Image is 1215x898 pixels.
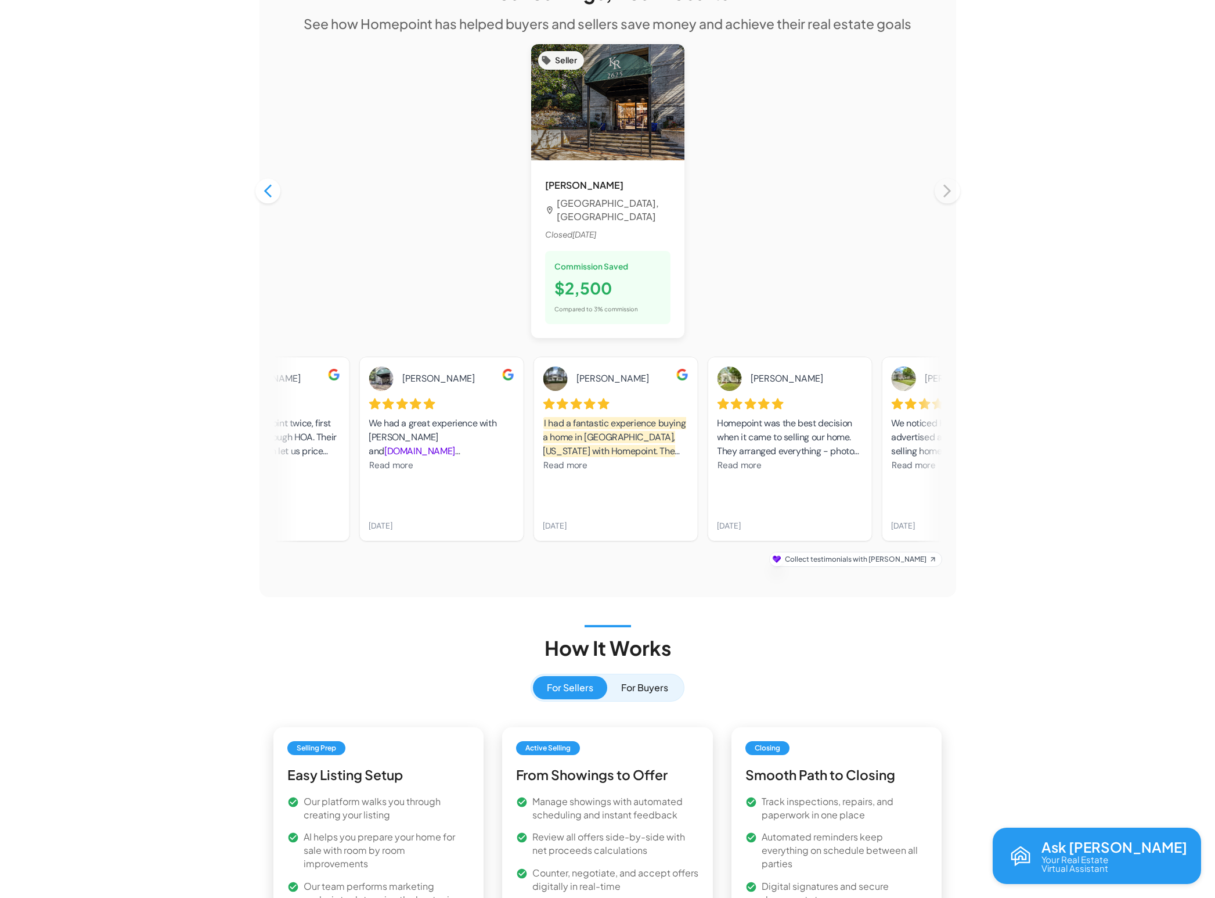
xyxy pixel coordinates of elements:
img: Property in Birmingham, AL [531,44,684,160]
button: Open chat with Reva [993,828,1201,884]
span: Commission Saved [554,260,628,274]
h6: See how Homepoint has helped buyers and sellers save money and achieve their real estate goals [304,13,911,35]
span: Active Selling [521,743,575,753]
h6: [PERSON_NAME] [545,178,670,192]
button: For Sellers [533,676,607,699]
p: Your Real Estate Virtual Assistant [1041,855,1108,872]
button: For Buyers [607,676,682,699]
p: Manage showings with automated scheduling and instant feedback [532,795,699,822]
p: Track inspections, repairs, and paperwork in one place [762,795,928,822]
span: Seller [548,54,584,66]
p: Review all offers side-by-side with net proceeds calculations [532,831,699,857]
h5: $2,500 [554,278,661,299]
p: Automated reminders keep everything on schedule between all parties [762,831,928,871]
h3: How It Works [545,637,671,660]
span: Closing [750,743,785,753]
h6: Easy Listing Setup [287,764,470,786]
p: [GEOGRAPHIC_DATA], [GEOGRAPHIC_DATA] [557,197,670,224]
p: AI helps you prepare your home for sale with room by room improvements [304,831,470,871]
img: Reva [1007,842,1034,870]
span: Compared to 3% commission [554,306,638,312]
h6: Smooth Path to Closing [745,764,928,786]
div: How it works view [531,674,684,702]
p: Counter, negotiate, and accept offers digitally in real-time [532,867,699,893]
p: Ask [PERSON_NAME] [1041,839,1187,854]
h6: From Showings to Offer [516,764,699,786]
p: Our platform walks you through creating your listing [304,795,470,822]
span: Closed [DATE] [545,228,670,242]
span: Selling Prep [292,743,341,753]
